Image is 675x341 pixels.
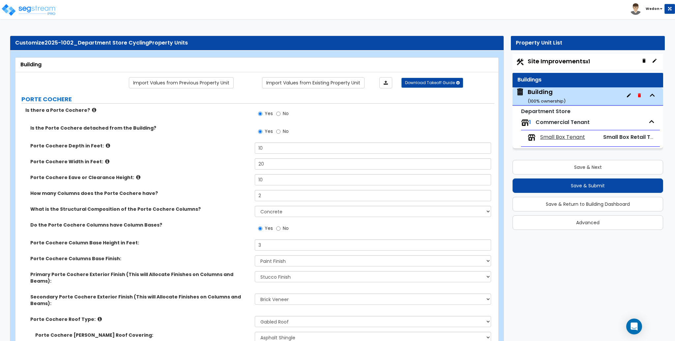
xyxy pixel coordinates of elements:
label: Secondary Porte Cochere Exterior Finish (This will Allocate Finishes on Columns and Beams): [30,294,250,307]
small: x1 [586,58,590,65]
label: Porte Cochere [PERSON_NAME] Roof Covering: [35,332,250,338]
label: Primary Porte Cochere Exterior Finish (This will Allocate Finishes on Columns and Beams): [30,271,250,284]
label: Porte Cochere Depth in Feet: [30,142,250,149]
span: Small Box Retail Tenant [603,133,666,141]
img: logo_pro_r.png [1,3,57,16]
input: Yes [258,225,262,232]
b: Wedon [646,6,659,11]
span: Yes [265,128,273,135]
span: Commercial Tenant [536,118,590,126]
label: PORTE COCHERE [21,95,494,104]
div: Buildings [517,76,658,84]
div: Open Intercom Messenger [626,319,642,334]
label: Porte Cochere Roof Type: [30,316,250,323]
i: click for more info! [136,175,140,180]
i: click for more info! [105,159,109,164]
label: What is the Structural Composition of the Porte Cochere Columns? [30,206,250,212]
label: Porte Cochere Width in Feet: [30,158,250,165]
span: 1 [529,118,531,126]
img: tenants.png [528,134,536,141]
a: Import the dynamic attribute values from previous properties. [129,77,234,88]
div: Building [528,88,566,105]
button: Save & Submit [513,178,663,193]
label: Do the Porte Cochere Columns have Column Bases? [30,222,250,228]
small: ( 100 % ownership) [528,98,566,104]
small: Department Store [521,108,571,115]
span: Yes [265,225,273,232]
span: No [283,110,289,117]
span: Site Improvements [528,57,590,65]
span: No [283,128,289,135]
img: building.svg [516,88,524,96]
label: Porte Cochere Column Base Height in Feet: [30,239,250,246]
span: Small Box Tenant [540,134,585,141]
span: Building [516,88,566,105]
img: tenants.png [521,119,529,127]
button: Download Takeoff Guide [401,78,463,88]
input: Yes [258,128,262,135]
label: Is there a Porte Cochere? [25,107,250,113]
button: Advanced [513,215,663,230]
span: Yes [265,110,273,117]
i: click for more info! [98,317,102,322]
button: Save & Next [513,160,663,174]
div: Building [20,61,493,69]
img: Construction.png [516,58,524,66]
span: 2025-1002_Department Store Cycling [44,39,149,46]
label: Porte Cochere Columns Base Finish: [30,255,250,262]
i: click for more info! [106,143,110,148]
a: Import the dynamic attribute values from existing properties. [262,77,365,88]
span: Download Takeoff Guide [405,80,455,85]
label: Is the Porte Cochere detached from the Building? [30,125,250,131]
input: No [276,128,280,135]
div: Property Unit List [516,39,660,47]
div: Customize Property Units [15,39,499,47]
i: click for more info! [92,108,96,112]
input: No [276,225,280,232]
label: How many Columns does the Porte Cochere have? [30,190,250,197]
a: Import the dynamic attributes value through Excel sheet [379,77,392,88]
span: No [283,225,289,232]
img: avatar.png [630,3,641,15]
input: No [276,110,280,117]
input: Yes [258,110,262,117]
label: Porte Cochere Eave or Clearance Height: [30,174,250,181]
button: Save & Return to Building Dashboard [513,197,663,211]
